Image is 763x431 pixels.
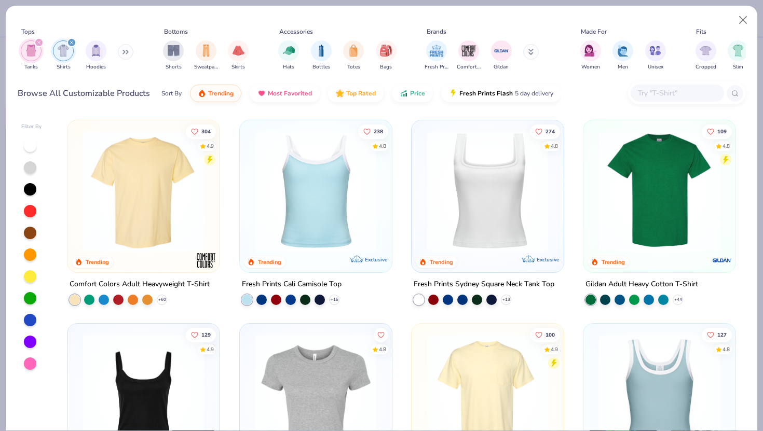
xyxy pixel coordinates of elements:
[163,40,184,71] button: filter button
[491,40,512,71] div: filter for Gildan
[86,40,106,71] div: filter for Hoodies
[649,45,661,57] img: Unisex Image
[392,85,433,102] button: Price
[90,45,102,57] img: Hoodies Image
[429,43,444,59] img: Fresh Prints Image
[268,89,312,98] span: Most Favorited
[207,142,214,150] div: 4.9
[21,40,42,71] button: filter button
[674,297,682,303] span: + 44
[358,124,388,138] button: Like
[425,40,448,71] div: filter for Fresh Prints
[637,87,717,99] input: Try "T-Shirt"
[164,27,188,36] div: Bottoms
[723,346,730,354] div: 4.8
[612,40,633,71] div: filter for Men
[242,278,342,291] div: Fresh Prints Cali Camisole Top
[58,45,70,57] img: Shirts Image
[166,63,182,71] span: Shorts
[373,129,383,134] span: 238
[717,332,727,338] span: 127
[645,40,666,71] button: filter button
[21,40,42,71] div: filter for Tanks
[311,40,332,71] button: filter button
[696,63,716,71] span: Cropped
[373,328,388,342] button: Like
[553,131,685,252] img: 63ed7c8a-03b3-4701-9f69-be4b1adc9c5f
[21,27,35,36] div: Tops
[702,124,732,138] button: Like
[330,297,338,303] span: + 15
[86,40,106,71] button: filter button
[594,131,725,252] img: db319196-8705-402d-8b46-62aaa07ed94f
[86,63,106,71] span: Hoodies
[283,63,294,71] span: Hats
[551,142,558,150] div: 4.8
[348,45,359,57] img: Totes Image
[612,40,633,71] button: filter button
[723,142,730,150] div: 4.8
[233,45,244,57] img: Skirts Image
[53,40,74,71] button: filter button
[459,89,513,98] span: Fresh Prints Flash
[530,328,560,342] button: Like
[336,89,344,98] img: TopRated.gif
[53,40,74,71] div: filter for Shirts
[380,45,391,57] img: Bags Image
[457,63,481,71] span: Comfort Colors
[186,328,216,342] button: Like
[717,129,727,134] span: 109
[580,40,601,71] button: filter button
[515,88,553,100] span: 5 day delivery
[196,250,217,271] img: Comfort Colors logo
[732,45,744,57] img: Slim Image
[380,63,392,71] span: Bags
[457,40,481,71] div: filter for Comfort Colors
[70,278,210,291] div: Comfort Colors Adult Heavyweight T-Shirt
[530,124,560,138] button: Like
[414,278,554,291] div: Fresh Prints Sydney Square Neck Tank Top
[537,256,559,263] span: Exclusive
[494,43,509,59] img: Gildan Image
[427,27,446,36] div: Brands
[347,63,360,71] span: Totes
[278,40,299,71] div: filter for Hats
[700,45,712,57] img: Cropped Image
[283,45,295,57] img: Hats Image
[648,63,663,71] span: Unisex
[278,40,299,71] button: filter button
[422,131,553,252] img: 94a2aa95-cd2b-4983-969b-ecd512716e9a
[584,45,596,57] img: Women Image
[228,40,249,71] button: filter button
[546,129,555,134] span: 274
[712,250,732,271] img: Gildan logo
[201,129,211,134] span: 304
[645,40,666,71] div: filter for Unisex
[494,63,509,71] span: Gildan
[728,40,748,71] button: filter button
[581,27,607,36] div: Made For
[194,40,218,71] div: filter for Sweatpants
[696,40,716,71] div: filter for Cropped
[200,45,212,57] img: Sweatpants Image
[376,40,397,71] button: filter button
[410,89,425,98] span: Price
[207,346,214,354] div: 4.9
[733,63,743,71] span: Slim
[441,85,561,102] button: Fresh Prints Flash5 day delivery
[378,346,386,354] div: 4.8
[618,63,628,71] span: Men
[382,131,513,252] img: 61d0f7fa-d448-414b-acbf-5d07f88334cb
[376,40,397,71] div: filter for Bags
[617,45,629,57] img: Men Image
[231,63,245,71] span: Skirts
[194,40,218,71] button: filter button
[702,328,732,342] button: Like
[343,40,364,71] div: filter for Totes
[78,131,209,252] img: 029b8af0-80e6-406f-9fdc-fdf898547912
[201,332,211,338] span: 129
[585,278,698,291] div: Gildan Adult Heavy Cotton T-Shirt
[328,85,384,102] button: Top Rated
[457,40,481,71] button: filter button
[581,63,600,71] span: Women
